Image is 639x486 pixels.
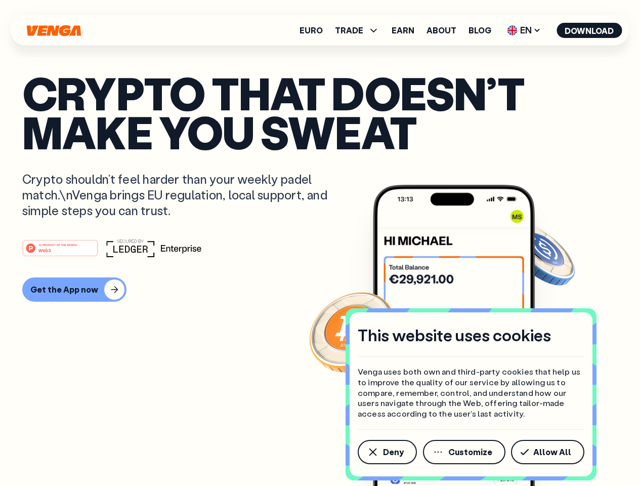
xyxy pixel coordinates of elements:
button: Customize [423,440,505,464]
p: Crypto that doesn’t make you sweat [22,73,617,151]
span: TRADE [335,24,379,36]
h4: This website uses cookies [358,325,551,346]
img: USDC coin [504,218,577,291]
span: Allow All [533,448,571,456]
tspan: #1 PRODUCT OF THE MONTH [38,243,77,246]
a: Get the App now [22,277,617,302]
a: Earn [392,26,414,34]
p: Crypto shouldn’t feel harder than your weekly padel match.\nVenga brings EU regulation, local sup... [22,171,342,219]
a: About [427,26,456,34]
a: Euro [300,26,323,34]
span: Customize [448,448,492,456]
span: TRADE [335,26,363,34]
span: EN [503,22,544,38]
svg: Home [25,25,82,36]
span: Deny [383,448,404,456]
button: Get the App now [22,277,126,302]
button: Download [557,23,622,38]
img: Bitcoin [307,286,398,377]
a: Blog [468,26,491,34]
img: flag-uk [507,25,517,35]
button: Deny [358,440,417,464]
button: Allow All [511,440,584,464]
tspan: Web3 [38,247,51,253]
div: Get the App now [30,285,98,295]
a: #1 PRODUCT OF THE MONTHWeb3 [22,246,98,259]
p: Venga uses both own and third-party cookies that help us to improve the quality of our service by... [358,367,584,419]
